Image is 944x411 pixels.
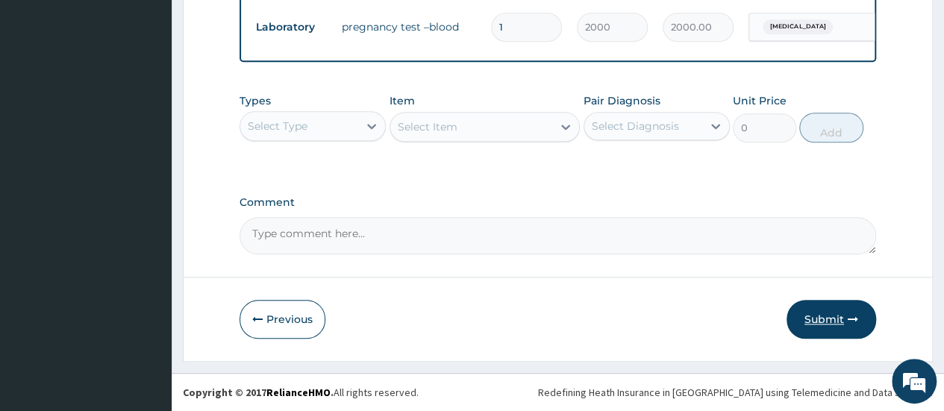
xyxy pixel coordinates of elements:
button: Previous [240,300,325,339]
a: RelianceHMO [266,386,331,399]
span: We're online! [87,115,206,266]
button: Submit [787,300,876,339]
label: Comment [240,196,876,209]
div: Select Diagnosis [592,119,679,134]
div: Select Type [248,119,307,134]
span: [MEDICAL_DATA] [763,19,833,34]
div: Redefining Heath Insurance in [GEOGRAPHIC_DATA] using Telemedicine and Data Science! [538,385,933,400]
td: Laboratory [248,13,334,41]
label: Item [390,93,415,108]
button: Add [799,113,863,142]
label: Pair Diagnosis [584,93,660,108]
div: Chat with us now [78,84,251,103]
label: Types [240,95,271,107]
footer: All rights reserved. [172,373,944,411]
strong: Copyright © 2017 . [183,386,334,399]
img: d_794563401_company_1708531726252_794563401 [28,75,60,112]
label: Unit Price [733,93,787,108]
div: Minimize live chat window [245,7,281,43]
textarea: Type your message and hit 'Enter' [7,262,284,314]
td: pregnancy test –blood [334,12,484,42]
